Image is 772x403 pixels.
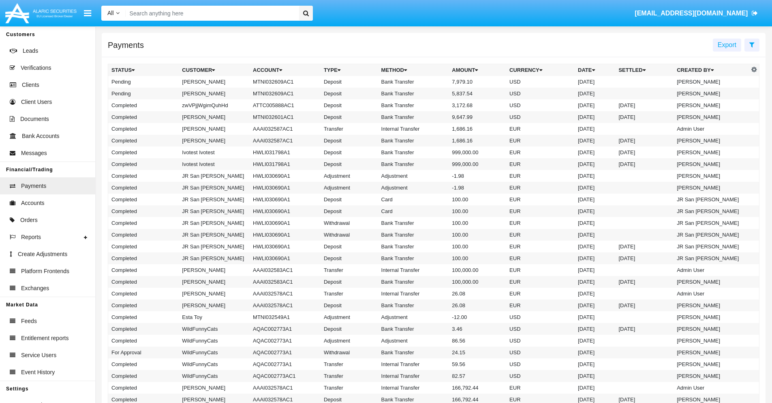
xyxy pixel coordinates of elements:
[108,288,179,300] td: Completed
[250,158,321,170] td: HWLI031798A1
[21,284,49,293] span: Exchanges
[575,370,615,382] td: [DATE]
[674,335,749,347] td: [PERSON_NAME]
[250,300,321,311] td: AAAI032578AC1
[108,158,179,170] td: Completed
[674,347,749,358] td: [PERSON_NAME]
[378,276,449,288] td: Bank Transfer
[108,42,144,48] h5: Payments
[21,267,69,276] span: Platform Frontends
[615,147,674,158] td: [DATE]
[378,123,449,135] td: Internal Transfer
[449,205,506,217] td: 100.00
[179,382,250,394] td: [PERSON_NAME]
[575,358,615,370] td: [DATE]
[21,233,41,241] span: Reports
[108,217,179,229] td: Completed
[108,76,179,88] td: Pending
[506,347,575,358] td: USD
[179,123,250,135] td: [PERSON_NAME]
[575,111,615,123] td: [DATE]
[674,276,749,288] td: [PERSON_NAME]
[250,311,321,323] td: MTNI032549A1
[674,241,749,252] td: JR San [PERSON_NAME]
[674,135,749,147] td: [PERSON_NAME]
[506,276,575,288] td: EUR
[575,99,615,111] td: [DATE]
[250,182,321,194] td: HWLI030690A1
[506,323,575,335] td: USD
[506,335,575,347] td: USD
[179,276,250,288] td: [PERSON_NAME]
[378,358,449,370] td: Internal Transfer
[506,135,575,147] td: EUR
[108,111,179,123] td: Completed
[108,64,179,76] th: Status
[575,335,615,347] td: [DATE]
[21,351,56,360] span: Service Users
[615,323,674,335] td: [DATE]
[179,241,250,252] td: JR San [PERSON_NAME]
[674,382,749,394] td: Admin User
[575,123,615,135] td: [DATE]
[321,88,378,99] td: Deposit
[674,370,749,382] td: [PERSON_NAME]
[449,229,506,241] td: 100.00
[250,123,321,135] td: AAAI032587AC1
[575,276,615,288] td: [DATE]
[321,382,378,394] td: Transfer
[250,252,321,264] td: HWLI030690A1
[179,288,250,300] td: [PERSON_NAME]
[575,300,615,311] td: [DATE]
[250,99,321,111] td: ATTC005888AC1
[674,323,749,335] td: [PERSON_NAME]
[449,194,506,205] td: 100.00
[108,135,179,147] td: Completed
[22,132,60,140] span: Bank Accounts
[250,147,321,158] td: HWLI031798A1
[108,170,179,182] td: Completed
[506,358,575,370] td: USD
[321,111,378,123] td: Deposit
[108,276,179,288] td: Completed
[378,64,449,76] th: Method
[449,300,506,311] td: 26.08
[575,170,615,182] td: [DATE]
[107,10,114,16] span: All
[506,264,575,276] td: EUR
[250,288,321,300] td: AAAI032578AC1
[179,99,250,111] td: zwVPjjWgimQuhHd
[378,311,449,323] td: Adjustment
[378,382,449,394] td: Internal Transfer
[575,229,615,241] td: [DATE]
[575,64,615,76] th: Date
[20,115,49,123] span: Documents
[179,370,250,382] td: WildFunnyCats
[108,194,179,205] td: Completed
[449,111,506,123] td: 9,647.99
[615,252,674,264] td: [DATE]
[506,147,575,158] td: EUR
[321,288,378,300] td: Transfer
[575,252,615,264] td: [DATE]
[449,347,506,358] td: 24.15
[108,311,179,323] td: Completed
[674,158,749,170] td: [PERSON_NAME]
[506,158,575,170] td: EUR
[449,182,506,194] td: -1.98
[250,335,321,347] td: AQAC002773A1
[674,205,749,217] td: JR San [PERSON_NAME]
[674,311,749,323] td: [PERSON_NAME]
[321,335,378,347] td: Adjustment
[575,217,615,229] td: [DATE]
[179,76,250,88] td: [PERSON_NAME]
[378,158,449,170] td: Bank Transfer
[506,182,575,194] td: EUR
[321,99,378,111] td: Deposit
[179,229,250,241] td: JR San [PERSON_NAME]
[250,205,321,217] td: HWLI030690A1
[674,147,749,158] td: [PERSON_NAME]
[179,88,250,99] td: [PERSON_NAME]
[250,194,321,205] td: HWLI030690A1
[378,370,449,382] td: Internal Transfer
